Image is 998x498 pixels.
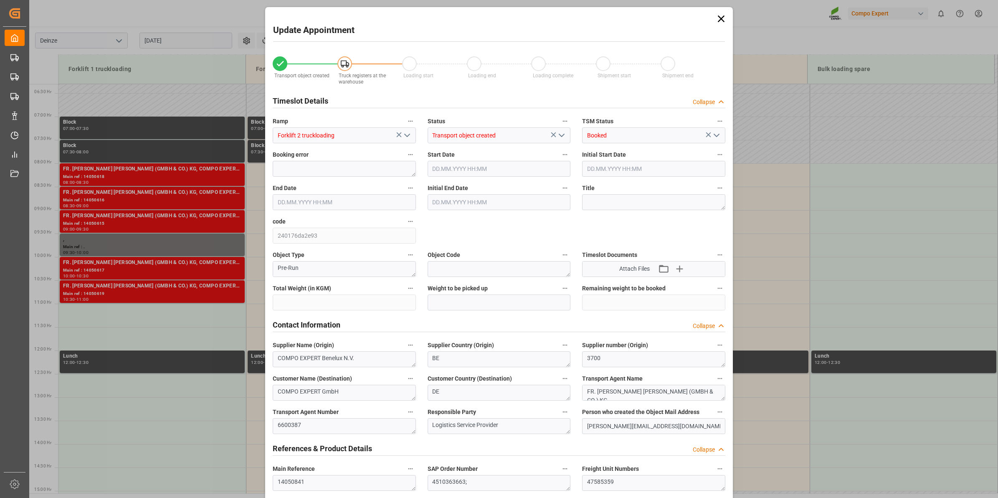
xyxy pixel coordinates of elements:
textarea: Logistics Service Provider [428,418,571,434]
button: Responsible Party [560,407,570,417]
textarea: COMPO EXPERT Benelux N.V. [273,351,416,367]
button: Main Reference [405,463,416,474]
input: DD.MM.YYYY HH:MM [582,161,725,177]
textarea: Pre-Run [273,261,416,277]
input: DD.MM.YYYY HH:MM [428,194,571,210]
span: Initial End Date [428,184,468,193]
button: Person who created the Object Mail Address [714,407,725,417]
span: Shipment start [598,73,631,79]
span: Weight to be picked up [428,284,488,293]
span: Transport Agent Number [273,408,339,417]
button: End Date [405,183,416,193]
h2: References & Product Details [273,443,372,454]
button: Remaining weight to be booked [714,283,725,294]
span: Freight Unit Numbers [582,465,639,473]
textarea: 3700 [582,351,725,367]
textarea: 4510363663; [428,475,571,491]
span: Booking error [273,150,309,159]
button: code [405,216,416,227]
button: open menu [400,129,413,142]
button: Object Type [405,249,416,260]
button: Total Weight (in KGM) [405,283,416,294]
span: Object Type [273,251,304,259]
h2: Update Appointment [273,24,355,37]
span: Transport Agent Name [582,374,643,383]
button: SAP Order Number [560,463,570,474]
span: Truck registers at the warehouse [339,73,386,85]
span: Timeslot Documents [582,251,637,259]
input: Type to search/select [428,127,571,143]
span: Title [582,184,595,193]
button: Object Code [560,249,570,260]
span: Remaining weight to be booked [582,284,666,293]
button: Supplier Country (Origin) [560,340,570,351]
button: open menu [709,129,722,142]
span: Main Reference [273,465,315,473]
div: Collapse [693,322,715,330]
button: open menu [555,129,567,142]
span: Person who created the Object Mail Address [582,408,699,417]
button: Booking error [405,149,416,160]
span: Supplier number (Origin) [582,341,648,350]
input: Type to search/select [273,127,416,143]
span: SAP Order Number [428,465,478,473]
span: Transport object created [274,73,329,79]
span: TSM Status [582,117,613,126]
button: Initial Start Date [714,149,725,160]
div: Collapse [693,445,715,454]
span: Object Code [428,251,460,259]
textarea: 6600387 [273,418,416,434]
span: End Date [273,184,296,193]
span: Loading start [403,73,433,79]
span: Supplier Country (Origin) [428,341,494,350]
span: Responsible Party [428,408,476,417]
div: Collapse [693,98,715,107]
button: Customer Country (Destination) [560,373,570,384]
button: TSM Status [714,116,725,127]
button: Weight to be picked up [560,283,570,294]
h2: Contact Information [273,319,340,330]
button: Customer Name (Destination) [405,373,416,384]
textarea: FR. [PERSON_NAME] [PERSON_NAME] (GMBH & CO.) KG [582,385,725,401]
button: Status [560,116,570,127]
span: Ramp [273,117,288,126]
button: Title [714,183,725,193]
textarea: 47585359 [582,475,725,491]
span: Shipment end [662,73,694,79]
button: Timeslot Documents [714,249,725,260]
button: Transport Agent Name [714,373,725,384]
span: Total Weight (in KGM) [273,284,331,293]
input: DD.MM.YYYY HH:MM [428,161,571,177]
span: Supplier Name (Origin) [273,341,334,350]
span: code [273,217,286,226]
button: Supplier number (Origin) [714,340,725,351]
button: Initial End Date [560,183,570,193]
textarea: 14050841 [273,475,416,491]
span: Start Date [428,150,455,159]
span: Attach Files [619,264,650,273]
h2: Timeslot Details [273,95,328,107]
textarea: DE [428,385,571,401]
button: Freight Unit Numbers [714,463,725,474]
span: Customer Country (Destination) [428,374,512,383]
span: Initial Start Date [582,150,626,159]
textarea: BE [428,351,571,367]
span: Loading complete [533,73,573,79]
span: Loading end [468,73,496,79]
span: Status [428,117,445,126]
button: Supplier Name (Origin) [405,340,416,351]
button: Start Date [560,149,570,160]
span: Customer Name (Destination) [273,374,352,383]
button: Transport Agent Number [405,407,416,417]
input: DD.MM.YYYY HH:MM [273,194,416,210]
textarea: COMPO EXPERT GmbH [273,385,416,401]
button: Ramp [405,116,416,127]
